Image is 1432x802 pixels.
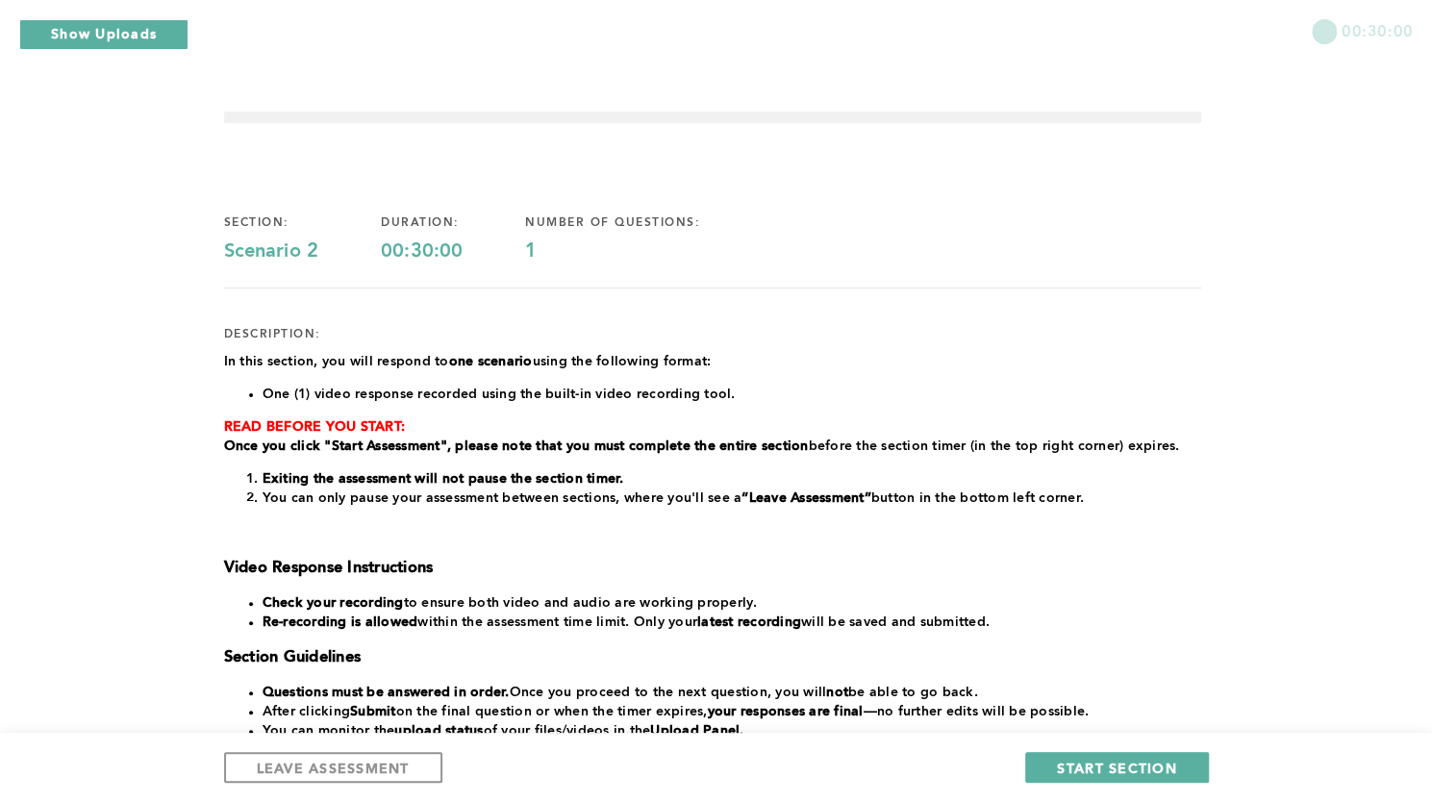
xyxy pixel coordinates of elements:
[449,355,533,368] strong: one scenario
[533,355,712,368] span: using the following format:
[826,686,848,699] strong: not
[224,420,406,434] strong: READ BEFORE YOU START:
[708,705,864,718] strong: your responses are final
[1057,759,1176,777] span: START SECTION
[1025,752,1208,783] button: START SECTION
[525,215,763,231] div: number of questions:
[224,439,809,453] strong: Once you click "Start Assessment", please note that you must complete the entire section
[224,355,449,368] span: In this section, you will respond to
[224,648,1201,667] h3: Section Guidelines
[350,705,396,718] strong: Submit
[650,724,743,738] strong: Upload Panel.
[1342,19,1413,41] span: 00:30:00
[381,240,525,263] div: 00:30:00
[263,683,1201,702] li: Once you proceed to the next question, you will be able to go back.
[263,593,1201,613] li: to ensure both video and audio are working properly.
[697,615,801,629] strong: latest recording
[263,721,1201,740] li: You can monitor the of your files/videos in the
[263,613,1201,632] li: within the assessment time limit. Only your will be saved and submitted.
[224,215,382,231] div: section:
[263,472,624,486] strong: Exiting the assessment will not pause the section timer.
[263,596,404,610] strong: Check your recording
[263,686,510,699] strong: Questions must be answered in order.
[224,559,1201,578] h3: Video Response Instructions
[263,702,1201,721] li: After clicking on the final question or when the timer expires, —no further edits will be possible.
[741,491,871,505] strong: “Leave Assessment”
[224,752,442,783] button: LEAVE ASSESSMENT
[263,388,736,401] span: One (1) video response recorded using the built-in video recording tool.
[224,437,1201,456] p: before the section timer (in the top right corner) expires.
[525,240,763,263] div: 1
[224,240,382,263] div: Scenario 2
[263,615,418,629] strong: Re-recording is allowed
[394,724,483,738] strong: upload status
[257,759,410,777] span: LEAVE ASSESSMENT
[263,489,1201,508] li: You can only pause your assessment between sections, where you'll see a button in the bottom left...
[19,19,188,50] button: Show Uploads
[224,327,321,342] div: description:
[381,215,525,231] div: duration:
